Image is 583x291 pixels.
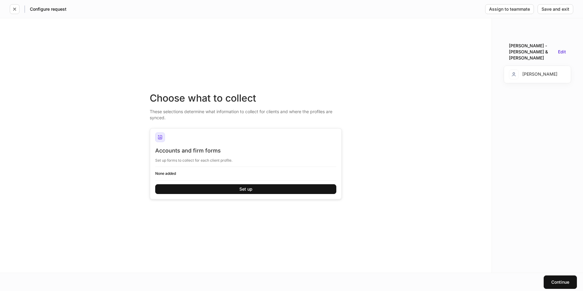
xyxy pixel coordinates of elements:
[150,105,342,121] div: These selections determine what information to collect for clients and where the profiles are syn...
[239,187,252,191] div: Set up
[155,154,336,163] div: Set up forms to collect for each client profile.
[155,147,336,154] div: Accounts and firm forms
[155,171,336,176] h6: None added
[155,184,336,194] button: Set up
[544,275,577,289] button: Continue
[509,43,556,61] div: [PERSON_NAME] - [PERSON_NAME] & [PERSON_NAME]
[538,4,573,14] button: Save and exit
[509,70,557,79] div: [PERSON_NAME]
[551,280,569,284] div: Continue
[485,4,534,14] button: Assign to teammate
[542,7,569,11] div: Save and exit
[558,50,566,54] button: Edit
[489,7,530,11] div: Assign to teammate
[150,92,342,105] div: Choose what to collect
[30,6,66,12] h5: Configure request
